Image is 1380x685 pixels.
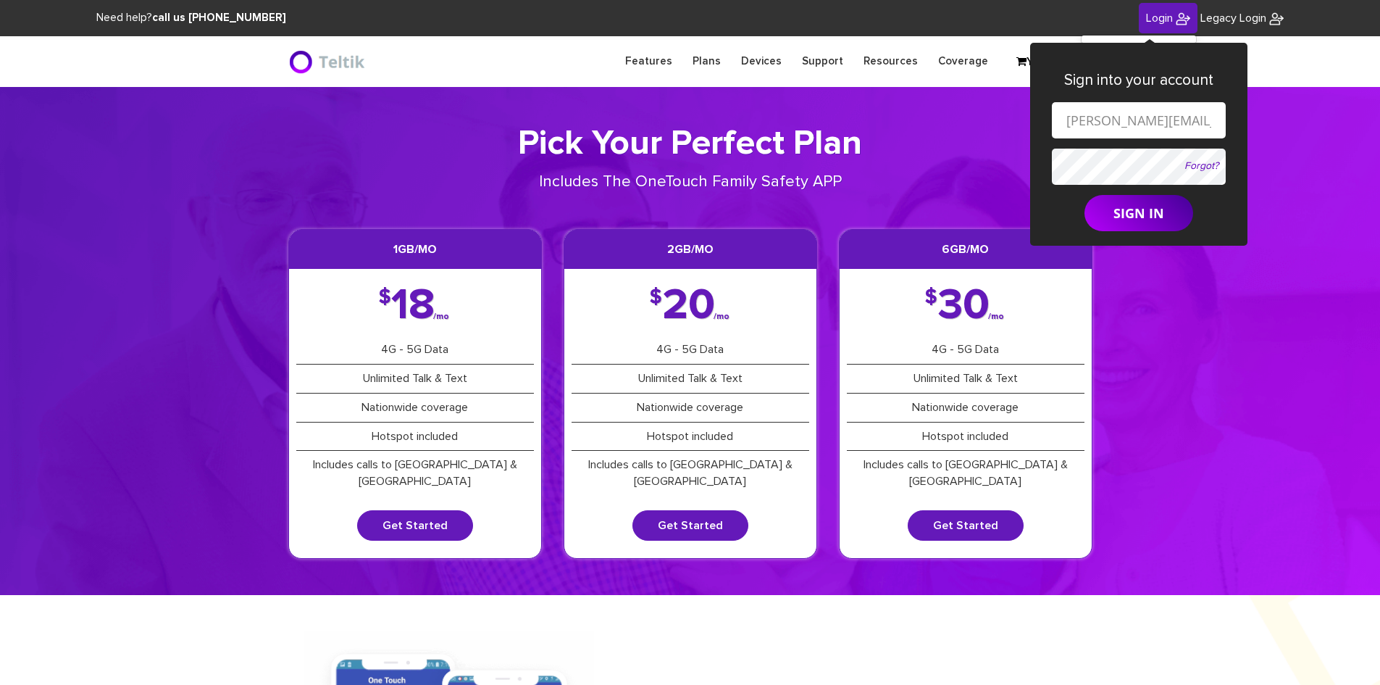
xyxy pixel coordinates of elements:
li: Nationwide coverage [847,394,1084,423]
li: Nationwide coverage [572,394,809,423]
li: Hotspot included [296,423,534,452]
a: Get Started [908,510,1024,541]
span: $ [650,291,662,305]
h3: 2GB/mo [564,230,816,269]
li: Hotspot included [572,423,809,452]
a: Plans [682,47,731,75]
li: Includes calls to [GEOGRAPHIC_DATA] & [GEOGRAPHIC_DATA] [296,451,534,496]
li: Unlimited Talk & Text [572,365,809,394]
span: /mo [433,314,449,320]
li: Hotspot included [847,423,1084,452]
li: Unlimited Talk & Text [296,365,534,394]
a: Features [615,47,682,75]
input: Email or Customer ID [1052,102,1226,138]
a: Resources [853,47,928,75]
span: $ [925,291,937,305]
h3: 6GB/mo [840,230,1092,269]
strong: call us [PHONE_NUMBER] [152,12,286,23]
div: 30 [925,291,1005,321]
h1: Pick Your Perfect Plan [288,123,1092,165]
a: Your Cart [1009,51,1082,73]
img: BriteX [1269,12,1284,26]
span: Login [1146,12,1173,24]
h3: 1GB/mo [289,230,541,269]
h3: Sign into your account [1052,72,1226,88]
img: BriteX [1176,12,1190,26]
span: /mo [988,314,1004,320]
a: Support [792,47,853,75]
a: Coverage [928,47,998,75]
p: Includes The OneTouch Family Safety APP [489,171,891,194]
button: SIGN IN [1084,195,1193,231]
span: $ [379,291,391,305]
div: 20 [650,291,731,321]
a: Legacy Login [1200,10,1284,27]
li: 4G - 5G Data [847,336,1084,365]
li: Unlimited Talk & Text [847,365,1084,394]
a: Devices [731,47,792,75]
div: 18 [379,291,451,321]
a: Get Started [632,510,748,541]
li: 4G - 5G Data [296,336,534,365]
span: Need help? [96,12,286,23]
li: Nationwide coverage [296,394,534,423]
a: Forgot? [1184,161,1218,171]
img: BriteX [288,47,369,76]
span: Legacy Login [1200,12,1266,24]
li: 4G - 5G Data [572,336,809,365]
span: /mo [714,314,729,320]
li: Includes calls to [GEOGRAPHIC_DATA] & [GEOGRAPHIC_DATA] [572,451,809,496]
a: Get Started [357,510,473,541]
li: Includes calls to [GEOGRAPHIC_DATA] & [GEOGRAPHIC_DATA] [847,451,1084,496]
